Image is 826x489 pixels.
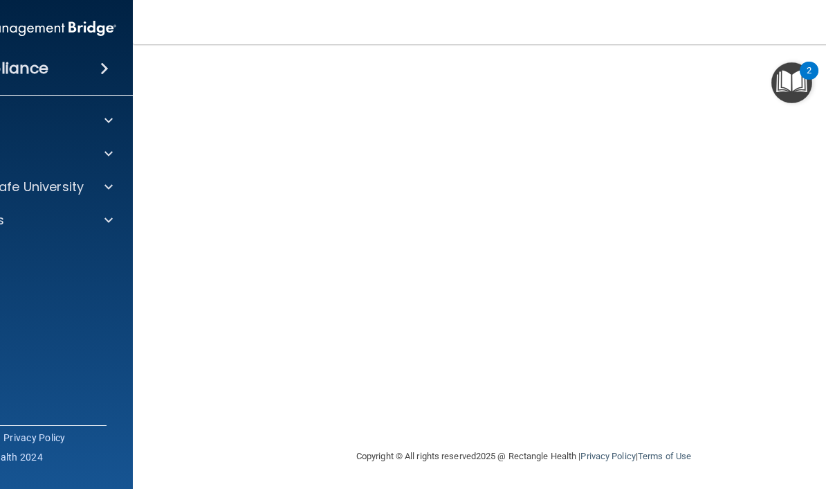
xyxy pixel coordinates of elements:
a: Terms of Use [638,451,691,461]
button: Open Resource Center, 2 new notifications [771,62,812,103]
a: Privacy Policy [3,431,66,445]
div: 2 [807,71,811,89]
div: Copyright © All rights reserved 2025 @ Rectangle Health | | [271,434,776,479]
a: Privacy Policy [580,451,635,461]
